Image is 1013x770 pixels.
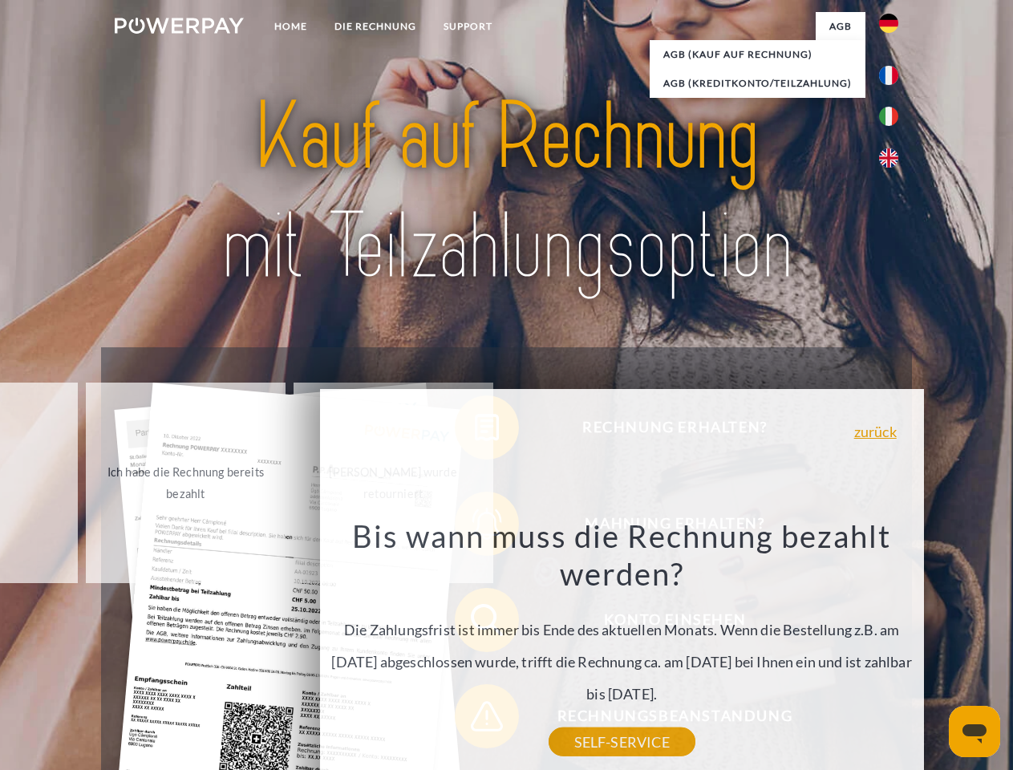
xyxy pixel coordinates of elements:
a: agb [816,12,865,41]
img: title-powerpay_de.svg [153,77,860,307]
a: zurück [854,424,897,439]
img: en [879,148,898,168]
div: Ich habe die Rechnung bereits bezahlt [95,461,276,505]
img: logo-powerpay-white.svg [115,18,244,34]
h3: Bis wann muss die Rechnung bezahlt werden? [329,517,914,594]
div: Die Zahlungsfrist ist immer bis Ende des aktuellen Monats. Wenn die Bestellung z.B. am [DATE] abg... [329,517,914,742]
img: de [879,14,898,33]
a: SELF-SERVICE [549,727,695,756]
a: AGB (Kreditkonto/Teilzahlung) [650,69,865,98]
a: SUPPORT [430,12,506,41]
img: fr [879,66,898,85]
a: DIE RECHNUNG [321,12,430,41]
a: AGB (Kauf auf Rechnung) [650,40,865,69]
img: it [879,107,898,126]
a: Home [261,12,321,41]
iframe: Schaltfläche zum Öffnen des Messaging-Fensters [949,706,1000,757]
